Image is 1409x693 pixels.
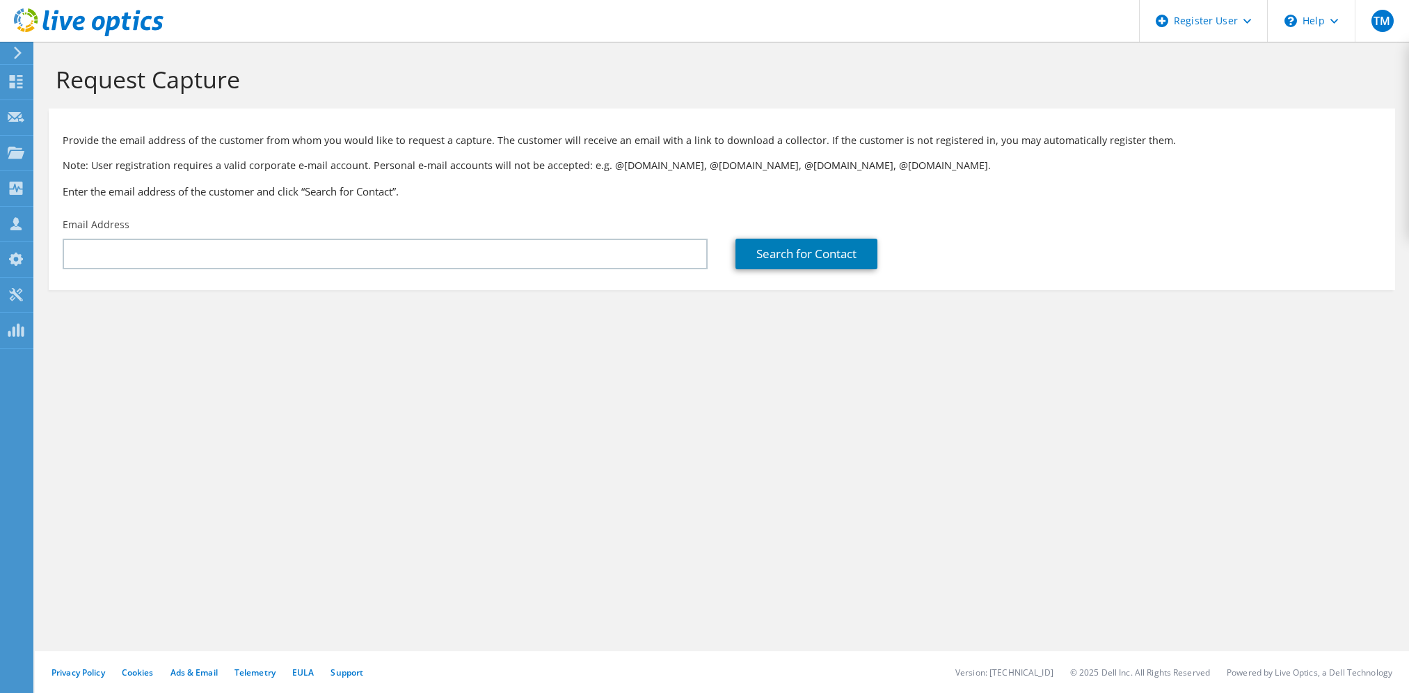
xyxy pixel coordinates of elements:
[170,667,218,678] a: Ads & Email
[234,667,276,678] a: Telemetry
[1284,15,1297,27] svg: \n
[331,667,363,678] a: Support
[1371,10,1394,32] span: TM
[122,667,154,678] a: Cookies
[56,65,1381,94] h1: Request Capture
[1227,667,1392,678] li: Powered by Live Optics, a Dell Technology
[51,667,105,678] a: Privacy Policy
[63,158,1381,173] p: Note: User registration requires a valid corporate e-mail account. Personal e-mail accounts will ...
[292,667,314,678] a: EULA
[955,667,1053,678] li: Version: [TECHNICAL_ID]
[63,218,129,232] label: Email Address
[63,133,1381,148] p: Provide the email address of the customer from whom you would like to request a capture. The cust...
[735,239,877,269] a: Search for Contact
[1070,667,1210,678] li: © 2025 Dell Inc. All Rights Reserved
[63,184,1381,199] h3: Enter the email address of the customer and click “Search for Contact”.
